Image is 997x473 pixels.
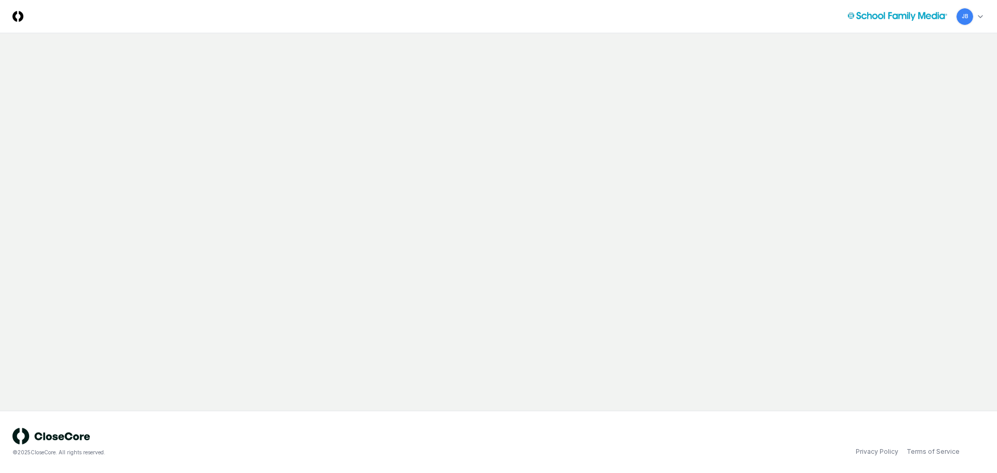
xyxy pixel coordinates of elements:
img: Logo [12,11,23,22]
div: © 2025 CloseCore. All rights reserved. [12,449,498,456]
span: JB [962,12,968,20]
img: School Family Media logo [847,12,947,21]
a: Terms of Service [907,447,960,456]
img: logo [12,428,90,444]
button: JB [955,7,974,26]
a: Privacy Policy [856,447,898,456]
